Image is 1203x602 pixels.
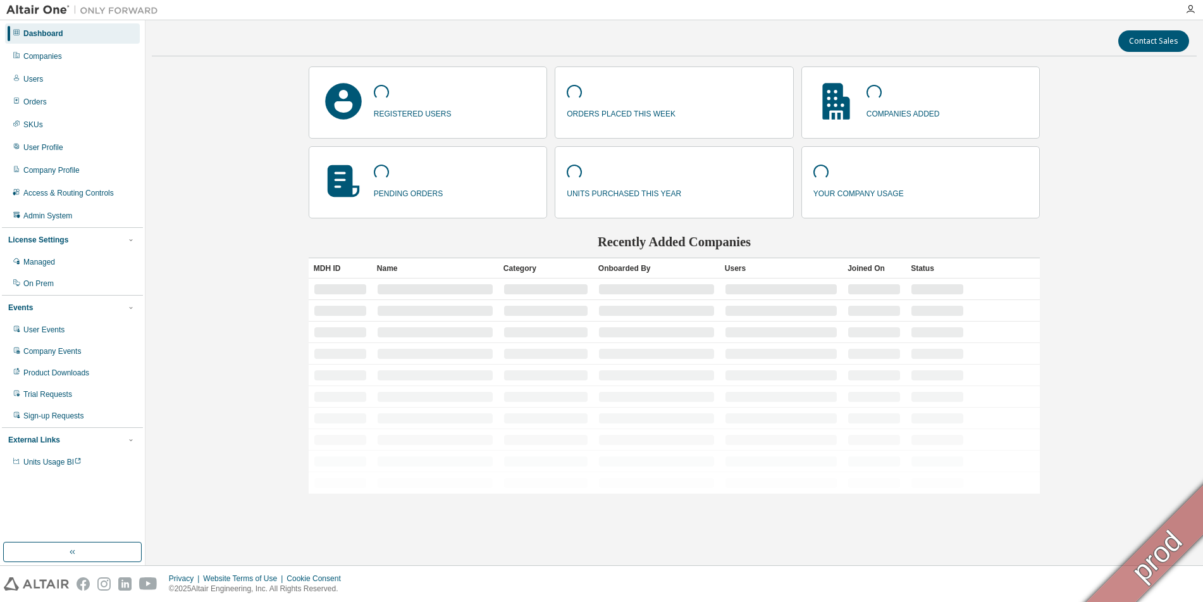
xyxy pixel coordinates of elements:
[377,258,493,279] div: Name
[23,28,63,39] div: Dashboard
[118,577,132,591] img: linkedin.svg
[23,257,55,267] div: Managed
[4,577,69,591] img: altair_logo.svg
[23,142,63,153] div: User Profile
[911,258,964,279] div: Status
[203,574,287,584] div: Website Terms of Use
[725,258,837,279] div: Users
[314,258,367,279] div: MDH ID
[309,234,1040,250] h2: Recently Added Companies
[23,211,72,221] div: Admin System
[23,325,65,335] div: User Events
[23,51,62,61] div: Companies
[374,105,452,120] p: registered users
[598,258,715,279] div: Onboarded By
[23,458,82,467] span: Units Usage BI
[97,577,111,591] img: instagram.svg
[23,346,81,356] div: Company Events
[374,185,443,199] p: pending orders
[6,4,164,16] img: Altair One
[23,120,43,130] div: SKUs
[169,584,349,594] p: © 2025 Altair Engineering, Inc. All Rights Reserved.
[848,258,901,279] div: Joined On
[1118,30,1189,52] button: Contact Sales
[23,279,54,289] div: On Prem
[23,74,43,84] div: Users
[23,389,72,399] div: Trial Requests
[23,368,89,378] div: Product Downloads
[8,435,60,445] div: External Links
[23,411,83,421] div: Sign-up Requests
[77,577,90,591] img: facebook.svg
[503,258,588,279] div: Category
[813,185,904,199] p: your company usage
[8,235,68,245] div: License Settings
[23,188,114,198] div: Access & Routing Controls
[139,577,157,591] img: youtube.svg
[567,105,676,120] p: orders placed this week
[23,165,80,175] div: Company Profile
[287,574,348,584] div: Cookie Consent
[23,97,47,107] div: Orders
[867,105,940,120] p: companies added
[8,303,33,313] div: Events
[567,185,681,199] p: units purchased this year
[169,574,203,584] div: Privacy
